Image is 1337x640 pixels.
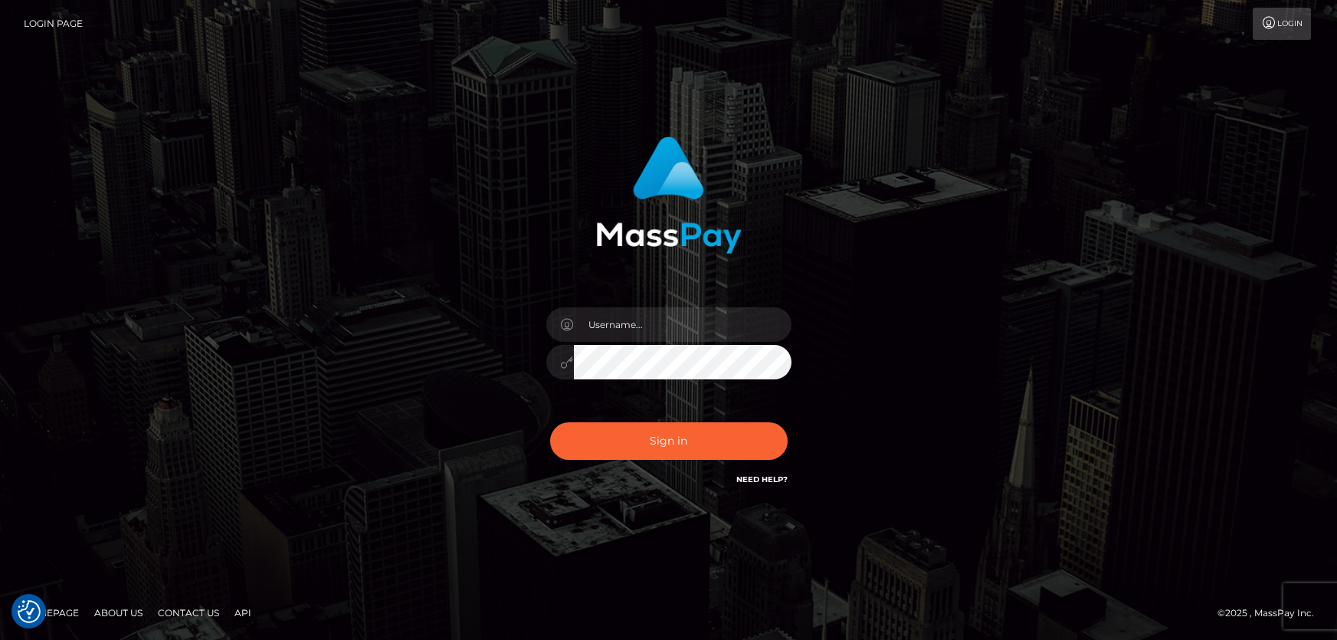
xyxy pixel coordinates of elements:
input: Username... [574,307,791,342]
div: © 2025 , MassPay Inc. [1217,605,1326,622]
img: Revisit consent button [18,600,41,623]
a: API [228,601,257,625]
a: Login [1253,8,1311,40]
a: Contact Us [152,601,225,625]
button: Consent Preferences [18,600,41,623]
img: MassPay Login [596,136,742,254]
a: About Us [88,601,149,625]
a: Login Page [24,8,83,40]
a: Homepage [17,601,85,625]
